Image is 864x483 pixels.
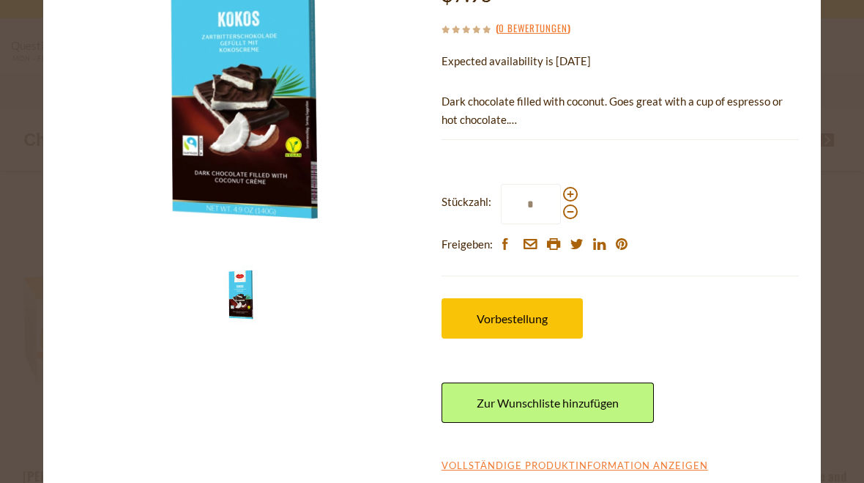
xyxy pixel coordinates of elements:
[212,265,270,324] img: Carstens Dark Chocolate and Coconut
[499,21,567,37] a: 0 Bewertungen
[477,311,548,325] span: Vorbestellung
[442,460,708,473] a: Vollständige Produktinformation anzeigen
[442,92,799,129] p: Dark chocolate filled with coconut. Goes great with a cup of espresso or hot chocolate.
[442,193,491,211] strong: Stückzahl:
[442,298,583,339] button: Vorbestellung
[496,21,570,35] span: ( )
[442,235,493,254] span: Freigeben:
[501,184,561,224] input: Stückzahl:
[442,52,799,70] p: Expected availability is [DATE]
[442,383,654,423] a: Zur Wunschliste hinzufügen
